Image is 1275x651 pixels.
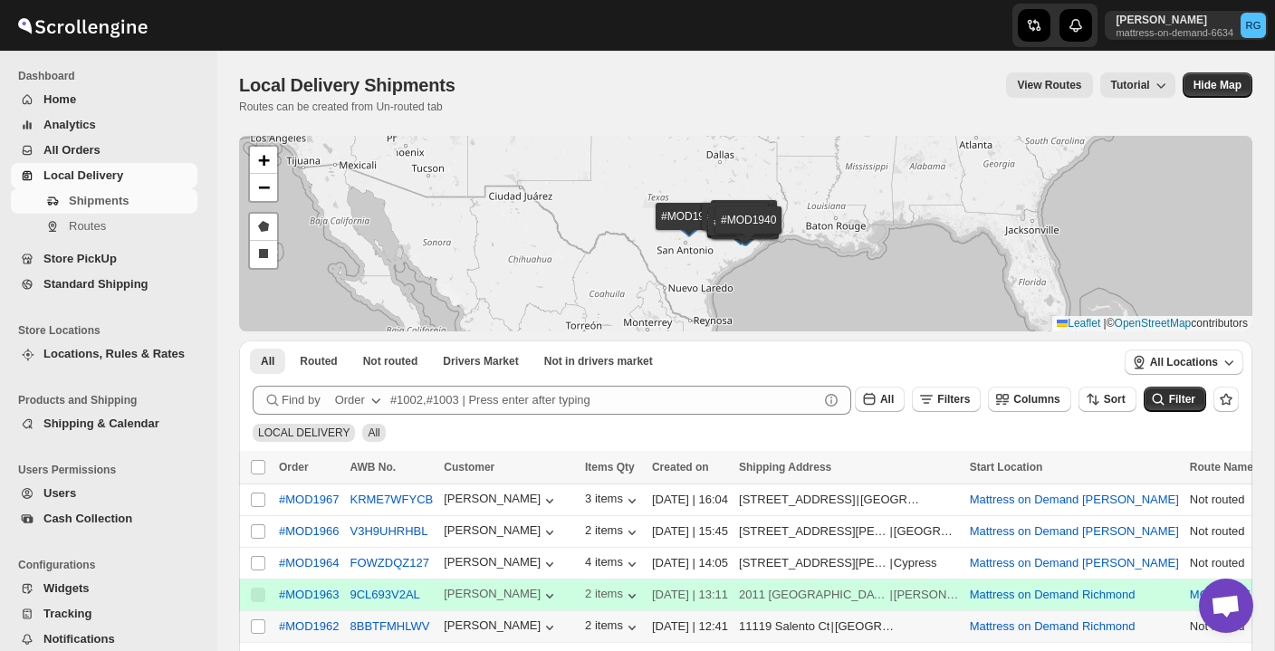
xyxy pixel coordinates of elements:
img: Marker [735,221,762,241]
img: Marker [727,220,754,240]
button: Mattress on Demand [PERSON_NAME] [970,556,1179,570]
div: [DATE] | 16:04 [652,491,728,509]
span: Routes [69,219,106,233]
button: [PERSON_NAME] [444,523,559,541]
div: Not routed [1190,554,1253,572]
button: Shipments [11,188,197,214]
span: All Locations [1150,355,1218,369]
span: Users [43,486,76,500]
button: [PERSON_NAME] [444,492,559,510]
span: LOCAL DELIVERY [258,426,350,439]
button: Mattress on Demand Richmond [970,588,1136,601]
span: Customer [444,461,494,474]
div: #MOD1967 [279,493,339,506]
span: Route Name [1190,461,1253,474]
div: [STREET_ADDRESS][PERSON_NAME] [739,554,888,572]
button: Unrouted [352,349,429,374]
span: Find by [282,391,321,409]
span: Ricky Gamino [1241,13,1266,38]
button: Shipping & Calendar [11,411,197,436]
span: Not in drivers market [544,354,653,369]
button: 2 items [585,618,641,637]
button: 2 items [585,587,641,605]
div: | [739,491,959,509]
img: Marker [730,225,757,244]
span: Users Permissions [18,463,205,477]
a: Draw a rectangle [250,241,277,268]
span: Drivers Market [443,354,518,369]
div: [DATE] | 13:11 [652,586,728,604]
div: © contributors [1052,316,1252,331]
button: Tutorial [1100,72,1175,98]
button: All Locations [1125,349,1243,375]
button: Un-claimable [533,349,664,374]
button: Routed [289,349,348,374]
div: [DATE] | 14:05 [652,554,728,572]
button: Widgets [11,576,197,601]
span: Analytics [43,118,96,131]
a: OpenStreetMap [1115,317,1192,330]
span: All [368,426,379,439]
span: Created on [652,461,709,474]
button: view route [1006,72,1092,98]
button: [PERSON_NAME] [444,618,559,637]
div: #MOD1966 [279,524,339,538]
img: Marker [676,217,703,237]
img: Marker [728,223,755,243]
img: Marker [728,220,755,240]
span: Tracking [43,607,91,620]
span: | [1104,317,1107,330]
span: Locations, Rules & Rates [43,347,185,360]
span: All Orders [43,143,101,157]
button: Sort [1078,387,1136,412]
img: Marker [729,221,756,241]
div: #MOD1963 [279,588,339,601]
span: Store PickUp [43,252,117,265]
span: Tutorial [1111,79,1150,92]
span: AWB No. [350,461,396,474]
button: [PERSON_NAME] [444,587,559,605]
img: Marker [727,225,754,245]
div: | [739,586,959,604]
span: Items Qty [585,461,635,474]
span: − [258,176,270,198]
div: #MOD1962 [279,619,339,633]
div: [STREET_ADDRESS][PERSON_NAME] [739,522,888,541]
span: Configurations [18,558,205,572]
div: [GEOGRAPHIC_DATA] [835,617,900,636]
button: Locations, Rules & Rates [11,341,197,367]
div: | [739,617,959,636]
button: MODROSE [1190,588,1251,601]
button: Mattress on Demand [PERSON_NAME] [970,493,1179,506]
span: Dashboard [18,69,205,83]
a: Zoom out [250,174,277,201]
span: Filter [1169,393,1195,406]
div: | [739,522,959,541]
div: Not routed [1190,491,1253,509]
button: #MOD1964 [279,556,339,570]
div: [GEOGRAPHIC_DATA] [894,522,959,541]
button: All [250,349,285,374]
button: Routes [11,214,197,239]
a: Leaflet [1057,317,1100,330]
span: Widgets [43,581,89,595]
img: Marker [722,217,749,237]
div: 11119 Salento Ct [739,617,829,636]
button: Tracking [11,601,197,627]
button: Filter [1144,387,1206,412]
img: Marker [727,223,754,243]
span: Routed [300,354,337,369]
button: 2 items [585,523,641,541]
button: Columns [988,387,1070,412]
span: Sort [1104,393,1126,406]
button: All Orders [11,138,197,163]
span: + [258,148,270,171]
img: ScrollEngine [14,3,150,48]
div: [GEOGRAPHIC_DATA] [860,491,925,509]
input: #1002,#1003 | Press enter after typing [390,386,819,415]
